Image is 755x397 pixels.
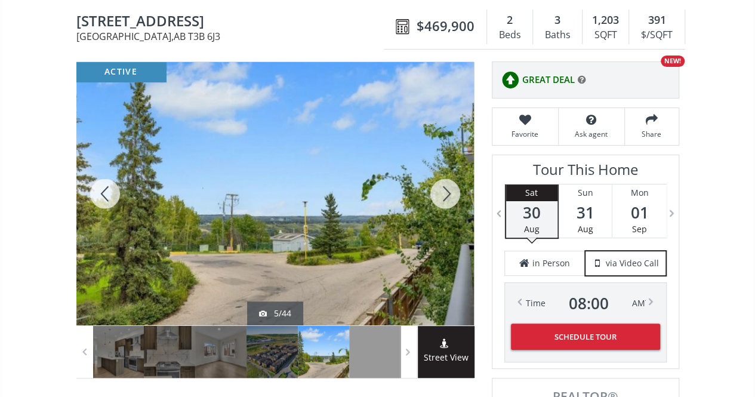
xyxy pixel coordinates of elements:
[565,129,618,139] span: Ask agent
[606,257,659,269] span: via Video Call
[522,73,575,86] span: GREAT DEAL
[506,204,557,221] span: 30
[76,62,166,82] div: active
[539,13,576,28] div: 3
[506,184,557,201] div: Sat
[612,204,666,221] span: 01
[76,62,474,325] div: 514 Greenbriar Common NW Calgary, AB T3B 6J3 - Photo 5 of 44
[526,295,645,312] div: Time AM
[511,324,660,350] button: Schedule Tour
[592,13,619,28] span: 1,203
[504,161,667,184] h3: Tour This Home
[493,26,526,44] div: Beds
[498,129,552,139] span: Favorite
[631,129,673,139] span: Share
[632,223,647,235] span: Sep
[76,32,390,41] span: [GEOGRAPHIC_DATA] , AB T3B 6J3
[588,26,623,44] div: SQFT
[259,307,291,319] div: 5/44
[539,26,576,44] div: Baths
[578,223,593,235] span: Aug
[498,68,522,92] img: rating icon
[532,257,570,269] span: in Person
[612,184,666,201] div: Mon
[418,351,474,365] span: Street View
[559,204,612,221] span: 31
[661,56,685,67] div: NEW!
[417,17,474,35] span: $469,900
[493,13,526,28] div: 2
[524,223,540,235] span: Aug
[635,26,678,44] div: $/SQFT
[76,13,390,32] span: 514 Greenbriar Common NW
[559,184,612,201] div: Sun
[635,13,678,28] div: 391
[569,295,609,312] span: 08 : 00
